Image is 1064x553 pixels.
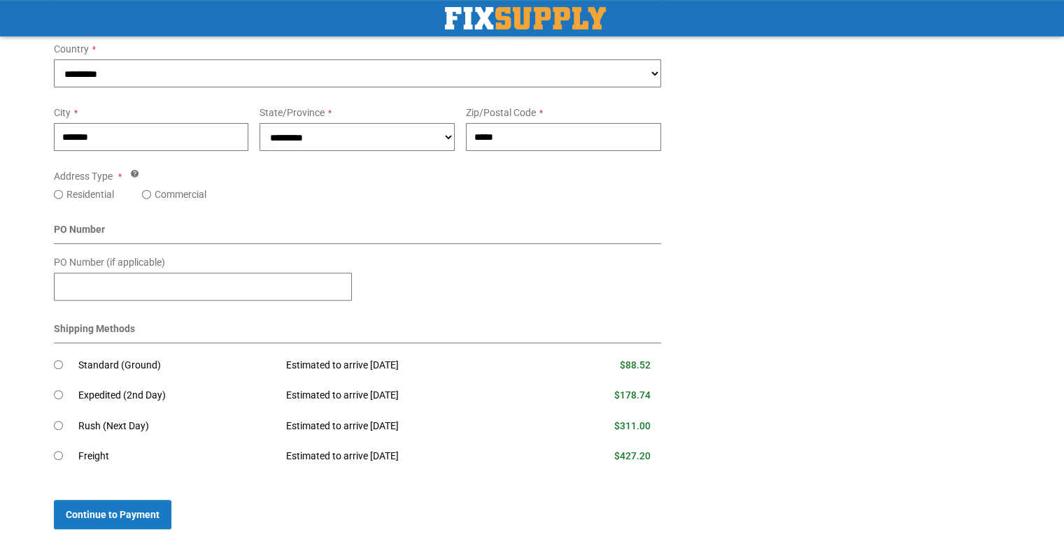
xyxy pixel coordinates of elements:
[466,107,536,118] span: Zip/Postal Code
[66,187,114,201] label: Residential
[614,420,651,431] span: $311.00
[276,441,546,472] td: Estimated to arrive [DATE]
[54,500,171,529] button: Continue to Payment
[614,450,651,461] span: $427.20
[276,380,546,411] td: Estimated to arrive [DATE]
[445,7,606,29] img: Fix Industrial Supply
[54,171,113,182] span: Address Type
[445,7,606,29] a: store logo
[260,107,325,118] span: State/Province
[155,187,206,201] label: Commercial
[78,411,276,442] td: Rush (Next Day)
[614,389,651,401] span: $178.74
[54,43,89,55] span: Country
[78,380,276,411] td: Expedited (2nd Day)
[78,350,276,381] td: Standard (Ground)
[54,107,71,118] span: City
[78,441,276,472] td: Freight
[54,222,662,244] div: PO Number
[620,359,651,371] span: $88.52
[276,350,546,381] td: Estimated to arrive [DATE]
[66,509,159,520] span: Continue to Payment
[54,322,662,343] div: Shipping Methods
[276,411,546,442] td: Estimated to arrive [DATE]
[54,257,165,268] span: PO Number (if applicable)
